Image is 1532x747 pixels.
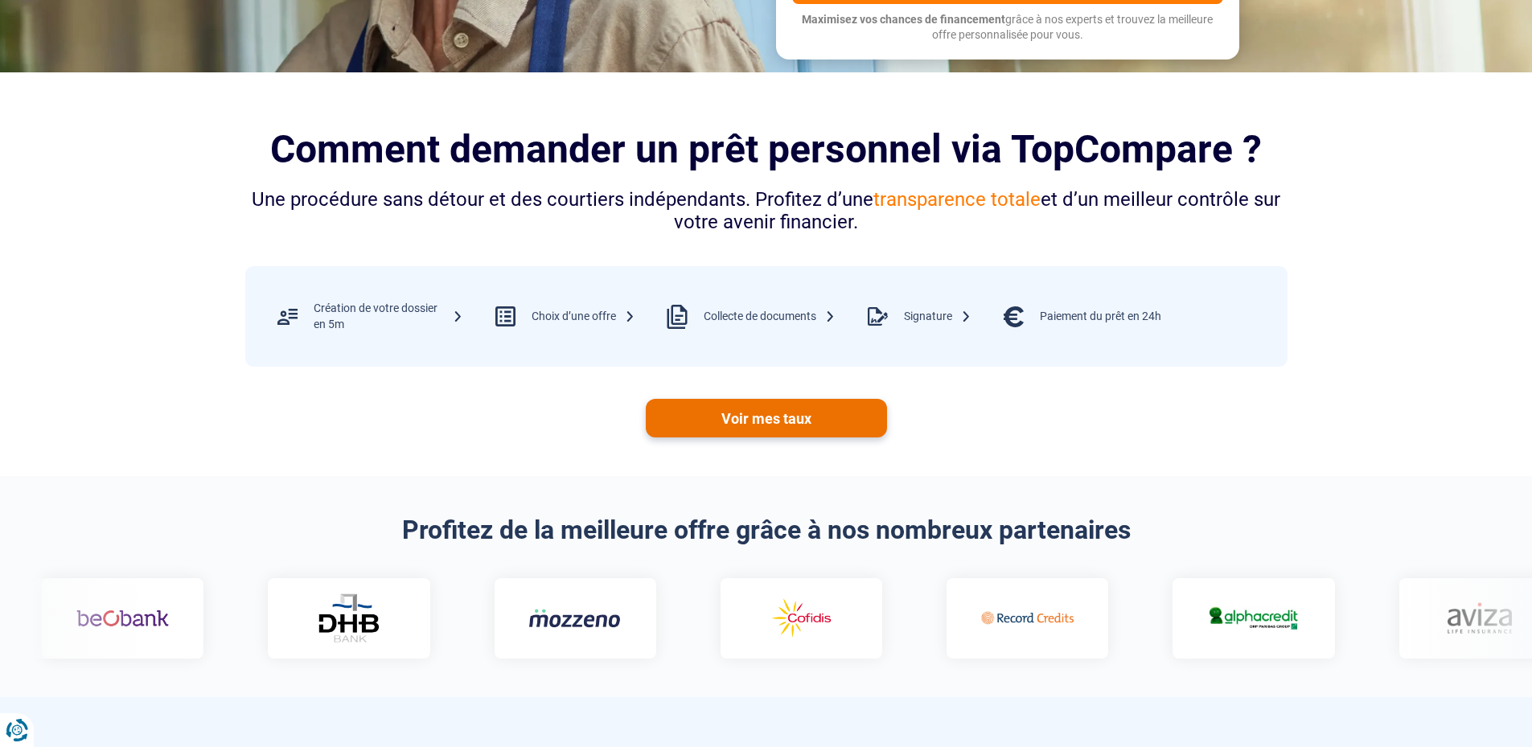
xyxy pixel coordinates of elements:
[532,309,635,325] div: Choix d’une offre
[802,13,1005,26] span: Maximisez vos chances de financement
[646,399,887,437] a: Voir mes taux
[904,309,971,325] div: Signature
[245,188,1288,235] div: Une procédure sans détour et des courtiers indépendants. Profitez d’une et d’un meilleur contrôle...
[314,593,379,642] img: DHB Bank
[979,595,1071,642] img: Record credits
[873,188,1041,211] span: transparence totale
[792,12,1223,43] p: grâce à nos experts et trouvez la meilleure offre personnalisée pour vous.
[74,595,166,642] img: Beobank
[753,595,845,642] img: Cofidis
[314,301,463,332] div: Création de votre dossier en 5m
[245,127,1288,171] h2: Comment demander un prêt personnel via TopCompare ?
[1040,309,1161,325] div: Paiement du prêt en 24h
[1205,604,1297,632] img: Alphacredit
[704,309,836,325] div: Collecte de documents
[527,608,619,628] img: Mozzeno
[245,515,1288,545] h2: Profitez de la meilleure offre grâce à nos nombreux partenaires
